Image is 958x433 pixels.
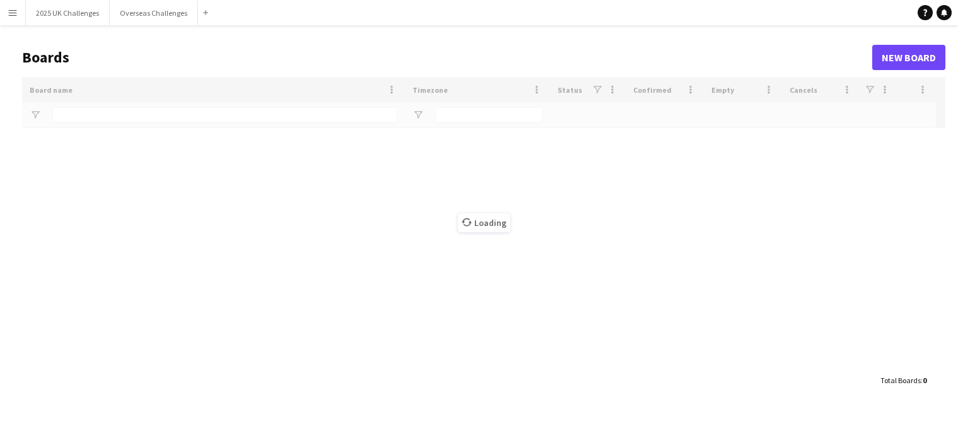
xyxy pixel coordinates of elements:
span: Loading [458,213,510,232]
h1: Boards [22,48,872,67]
span: 0 [923,376,926,385]
span: Total Boards [880,376,921,385]
button: 2025 UK Challenges [26,1,110,25]
button: Overseas Challenges [110,1,198,25]
div: : [880,368,926,393]
a: New Board [872,45,945,70]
